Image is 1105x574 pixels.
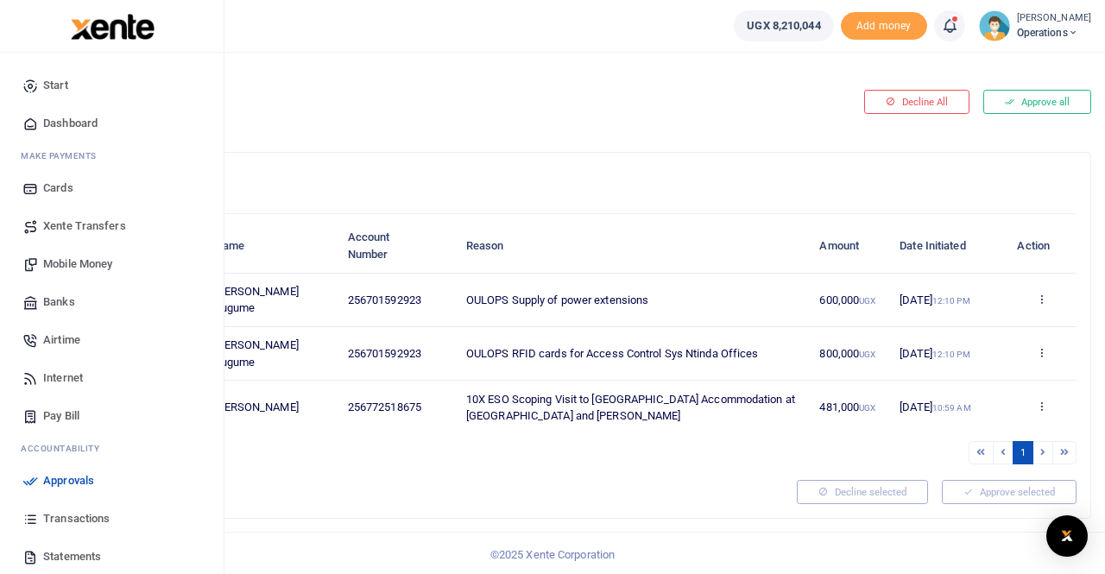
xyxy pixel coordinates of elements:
span: UGX 8,210,044 [747,17,820,35]
li: M [14,142,210,169]
span: Banks [43,293,75,311]
h4: Pending your approval [66,74,745,93]
td: 481,000 [810,381,890,433]
span: countability [34,442,99,455]
span: ake Payments [29,149,97,162]
td: [DATE] [890,381,1007,433]
small: 12:10 PM [932,350,970,359]
a: Back to categories [61,100,745,129]
a: Add money [841,18,927,31]
td: 800,000 [810,327,890,381]
a: 1 [1013,441,1033,464]
span: Start [43,77,68,94]
th: Account Number: activate to sort column ascending [338,219,457,273]
td: 600,000 [810,274,890,327]
span: Mobile Money [43,255,112,273]
small: UGX [859,403,875,413]
a: Approvals [14,462,210,500]
span: Dashboard [43,115,98,132]
li: Wallet ballance [727,10,840,41]
td: [PERSON_NAME] Tugume [205,327,338,381]
td: [DATE] [890,274,1007,327]
th: Date Initiated: activate to sort column ascending [890,219,1007,273]
span: Operations [1017,25,1091,41]
span: Airtime [43,331,80,349]
small: UGX [859,296,875,306]
img: profile-user [979,10,1010,41]
span: Transactions [43,510,110,527]
th: Name: activate to sort column ascending [205,219,338,273]
a: Internet [14,359,210,397]
small: [PERSON_NAME] [1017,11,1091,26]
td: [PERSON_NAME] Tugume [205,274,338,327]
span: Pay Bill [43,407,79,425]
td: [PERSON_NAME] [205,381,338,433]
a: Dashboard [14,104,210,142]
td: OULOPS Supply of power extensions [457,274,811,327]
li: Ac [14,435,210,462]
li: Toup your wallet [841,12,927,41]
td: 256701592923 [338,274,457,327]
th: Action: activate to sort column ascending [1007,219,1077,273]
td: OULOPS RFID cards for Access Control Sys Ntinda Offices [457,327,811,381]
img: logo-large [71,14,155,40]
span: Approvals [43,472,94,489]
td: [DATE] [890,327,1007,381]
a: profile-user [PERSON_NAME] Operations [979,10,1091,41]
span: Add money [841,12,927,41]
small: 12:10 PM [932,296,970,306]
td: 256772518675 [338,381,457,433]
td: 256701592923 [338,327,457,381]
a: Cards [14,169,210,207]
span: Xente Transfers [43,218,126,235]
a: Banks [14,283,210,321]
a: Start [14,66,210,104]
button: Approve all [983,90,1091,114]
a: Transactions [14,500,210,538]
div: Open Intercom Messenger [1046,515,1088,557]
a: Mobile Money [14,245,210,283]
a: Airtime [14,321,210,359]
small: 10:59 AM [932,403,971,413]
a: logo-small logo-large logo-large [69,19,155,32]
small: UGX [859,350,875,359]
th: Amount: activate to sort column ascending [810,219,890,273]
td: 10X ESO Scoping Visit to [GEOGRAPHIC_DATA] Accommodation at [GEOGRAPHIC_DATA] and [PERSON_NAME] [457,381,811,433]
th: Reason: activate to sort column ascending [457,219,811,273]
a: UGX 8,210,044 [734,10,833,41]
span: Statements [43,548,101,565]
div: Showing 1 to 3 of 3 entries [80,439,571,466]
span: Cards [43,180,73,197]
h4: Mobile Money [80,167,1077,186]
a: Pay Bill [14,397,210,435]
span: Internet [43,369,83,387]
a: Xente Transfers [14,207,210,245]
button: Decline All [864,90,969,114]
